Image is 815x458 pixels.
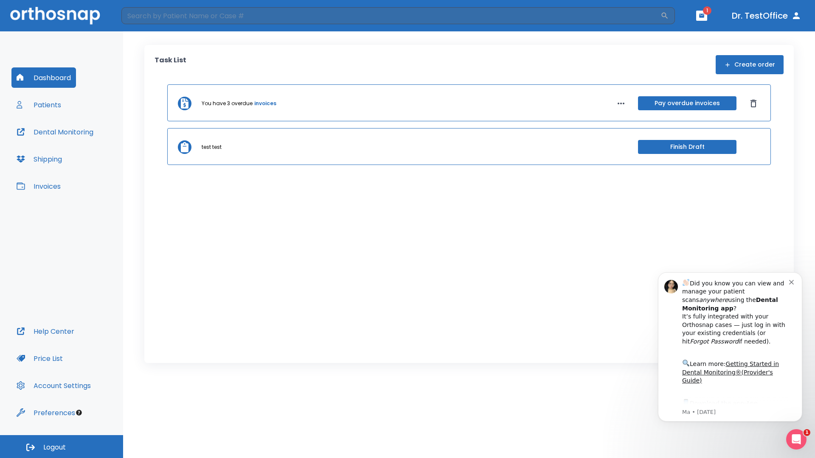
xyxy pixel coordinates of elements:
[747,97,760,110] button: Dismiss
[155,55,186,74] p: Task List
[10,7,100,24] img: Orthosnap
[254,100,276,107] a: invoices
[638,140,736,154] button: Finish Draft
[11,375,96,396] button: Account Settings
[11,348,68,369] button: Price List
[638,96,736,110] button: Pay overdue invoices
[121,7,660,24] input: Search by Patient Name or Case #
[728,8,805,23] button: Dr. TestOffice
[11,402,80,423] button: Preferences
[703,6,711,15] span: 1
[75,409,83,416] div: Tooltip anchor
[202,143,222,151] p: test test
[202,100,253,107] p: You have 3 overdue
[804,429,810,436] span: 1
[11,321,79,341] button: Help Center
[11,122,98,142] button: Dental Monitoring
[43,443,66,452] span: Logout
[786,429,807,450] iframe: Intercom live chat
[11,149,67,169] button: Shipping
[716,55,784,74] button: Create order
[645,262,815,454] iframe: Intercom notifications message
[11,95,66,115] button: Patients
[11,176,66,196] button: Invoices
[11,67,76,88] button: Dashboard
